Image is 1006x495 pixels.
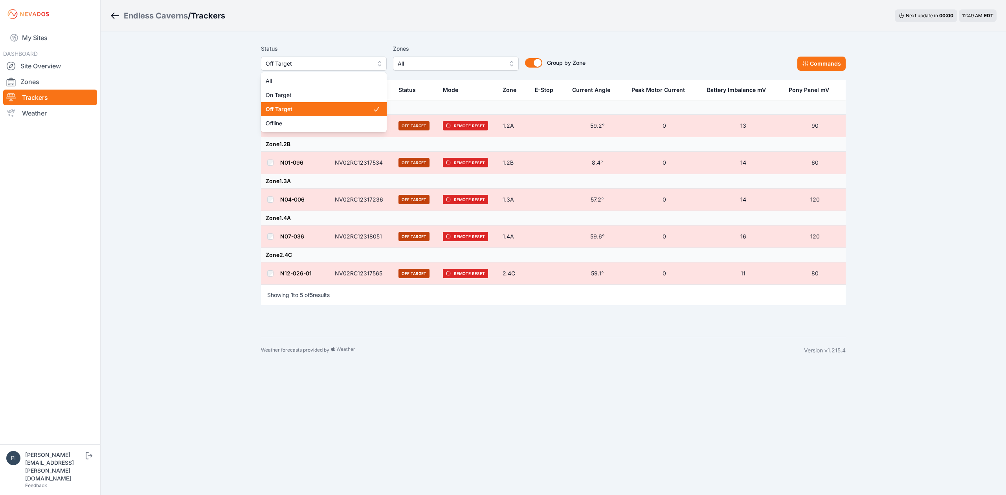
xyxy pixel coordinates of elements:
span: All [266,77,373,85]
span: On Target [266,91,373,99]
span: Off Target [266,105,373,113]
button: Off Target [261,57,387,71]
div: Off Target [261,72,387,132]
span: Offline [266,119,373,127]
span: Off Target [266,59,371,68]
